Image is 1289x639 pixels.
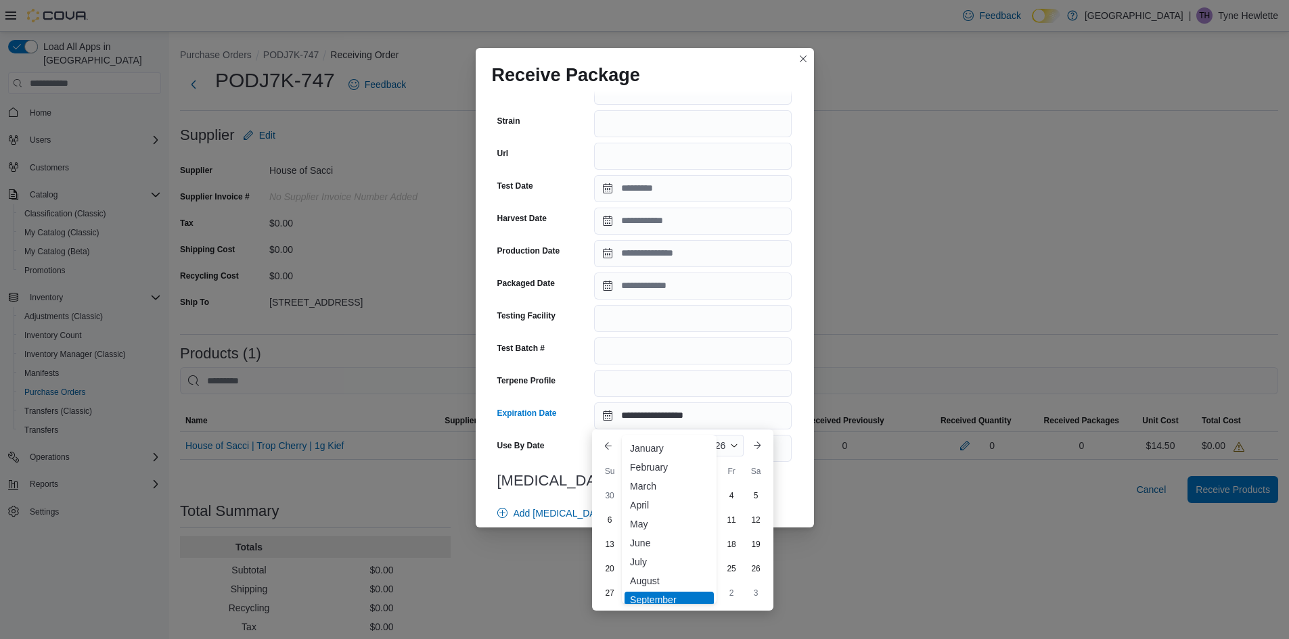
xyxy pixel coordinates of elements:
div: Fr [721,460,742,482]
div: June [625,535,714,551]
button: Next month [746,435,768,456]
div: day-20 [599,558,620,579]
label: Production Date [497,245,560,256]
button: Closes this modal window [795,51,811,67]
label: Test Batch # [497,343,545,354]
div: day-2 [721,582,742,604]
div: April [625,497,714,513]
div: July [625,554,714,570]
div: August [625,573,714,589]
div: day-26 [745,558,767,579]
div: January [625,440,714,456]
input: Press the down key to open a popover containing a calendar. [594,240,792,267]
input: Press the down key to open a popover containing a calendar. [594,208,792,235]
label: Test Date [497,181,533,191]
label: Url [497,148,509,159]
div: day-3 [745,582,767,604]
div: March [625,478,714,494]
div: Sa [745,460,767,482]
input: Press the down key to enter a popover containing a calendar. Press the escape key to close the po... [594,402,792,429]
div: day-6 [599,509,620,531]
label: Packaged Date [497,278,555,289]
div: September, 2026 [597,483,768,605]
span: Add [MEDICAL_DATA] [514,506,610,520]
input: Press the down key to open a popover containing a calendar. [594,273,792,300]
div: day-12 [745,509,767,531]
div: September [625,592,714,608]
div: day-25 [721,558,742,579]
div: day-18 [721,534,742,555]
label: Expiration Date [497,408,557,419]
div: day-5 [745,485,767,506]
div: day-11 [721,509,742,531]
label: Strain [497,116,520,126]
div: day-19 [745,534,767,555]
div: February [625,459,714,475]
div: day-30 [599,485,620,506]
div: day-13 [599,534,620,555]
input: Press the down key to open a popover containing a calendar. [594,175,792,202]
div: day-4 [721,485,742,506]
div: May [625,516,714,532]
label: Terpene Profile [497,375,556,386]
div: Button. Open the year selector. 2026 is currently selected. [699,435,744,456]
label: Use By Date [497,440,545,451]
div: day-27 [599,582,620,604]
h3: [MEDICAL_DATA] [497,473,792,489]
div: Su [599,460,620,482]
button: Add [MEDICAL_DATA] [492,500,615,527]
label: Harvest Date [497,213,547,224]
button: Previous Month [597,435,619,456]
label: Testing Facility [497,310,556,321]
h1: Receive Package [492,64,640,86]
